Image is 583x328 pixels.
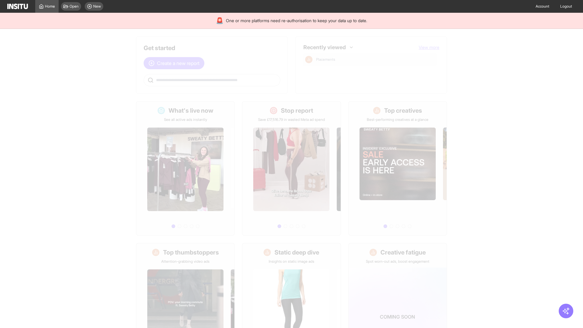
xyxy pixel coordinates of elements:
img: Logo [7,4,28,9]
span: One or more platforms need re-authorisation to keep your data up to date. [226,18,367,24]
span: Home [45,4,55,9]
div: 🚨 [216,16,223,25]
span: New [93,4,101,9]
span: Open [70,4,79,9]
